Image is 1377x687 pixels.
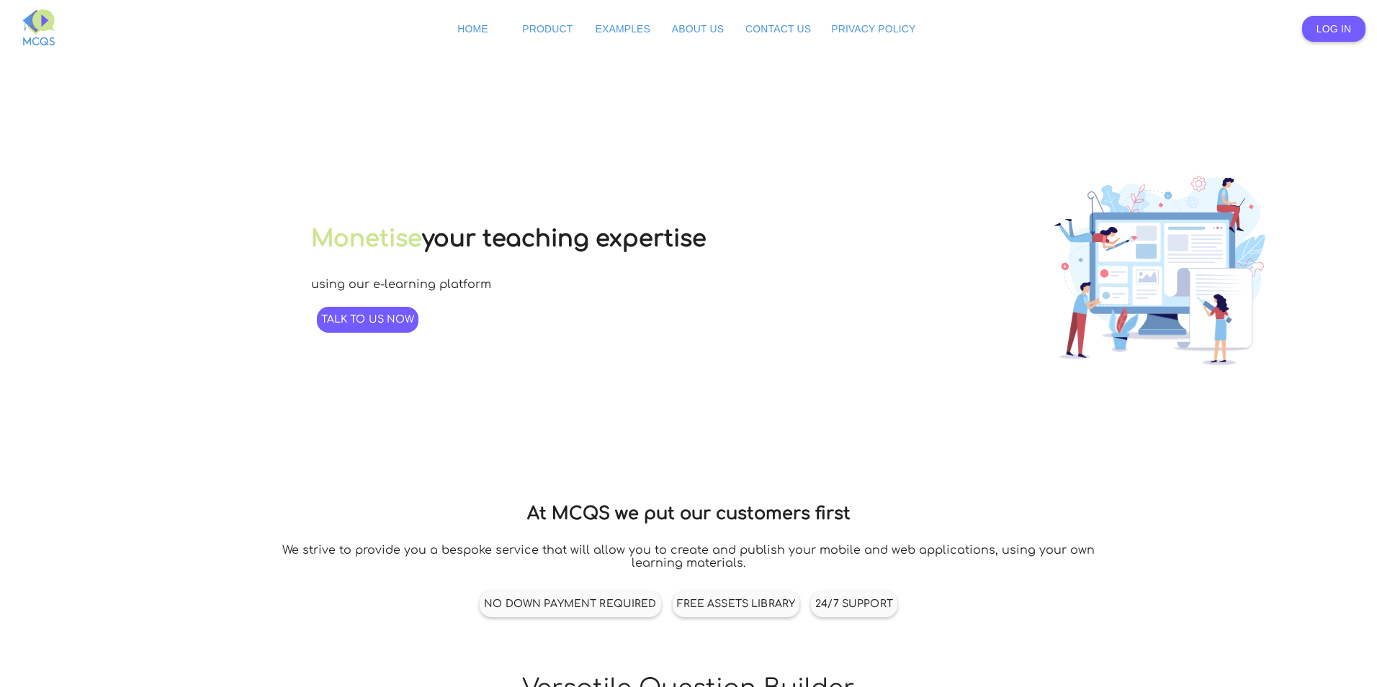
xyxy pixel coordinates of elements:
a: Product [516,16,579,42]
p: We strive to provide you a bespoke service that will allow you to create and publish your mobile ... [275,538,1101,575]
span: Free assets library [677,598,796,609]
span: Log In [1317,23,1351,35]
a: Examples [591,16,655,42]
span: Contact Us [745,23,811,35]
span: No down payment required [484,598,656,609]
p: using our e-learning platform [311,278,491,291]
span: Privacy Policy [831,23,915,35]
span: Product [522,23,573,35]
span: Talk to us now [321,314,415,325]
span: Home [457,23,488,35]
span: Examples [595,23,650,35]
h1: your teaching expertise [311,226,707,251]
button: 24/7 support [811,591,897,617]
button: Free assets library [673,591,800,617]
img: MCQS-full.svg [23,9,55,45]
a: Contact Us [741,16,815,42]
span: About Us [672,23,724,35]
a: Monetise [311,226,422,251]
a: Talk to us now [317,307,419,333]
h2: At MCQS we put our customers first [275,504,1101,524]
a: Privacy Policy [827,16,920,42]
a: About Us [666,16,730,42]
a: Log In [1302,16,1365,42]
a: Home [441,16,504,42]
button: No down payment required [480,591,660,617]
span: 24/7 support [815,598,893,609]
